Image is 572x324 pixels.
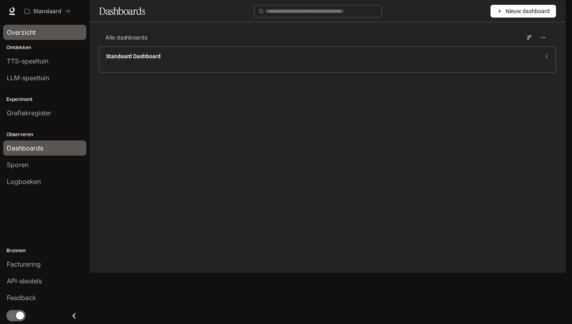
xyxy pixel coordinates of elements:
button: Nieuw dashboard [491,5,556,18]
button: Alle werkruimten [21,3,74,19]
font: Standaard Dashboard [106,53,161,59]
font: Standaard [33,8,62,14]
a: Standaard Dashboard [106,52,161,60]
font: Dashboards [99,5,145,17]
font: Nieuw dashboard [506,8,550,14]
font: Alle dashboards [105,34,147,41]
